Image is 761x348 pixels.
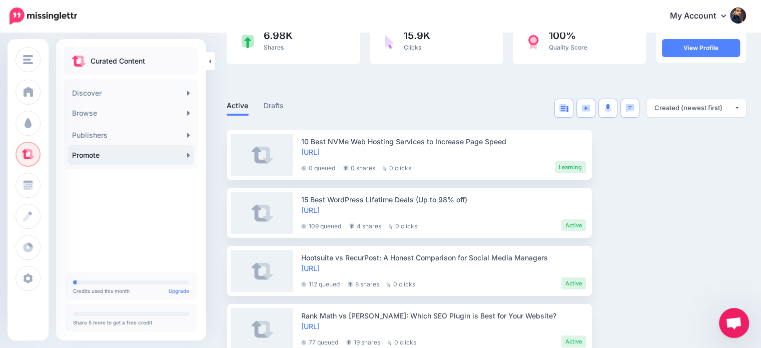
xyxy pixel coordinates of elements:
a: Drafts [264,100,284,112]
img: pointer-grey.png [388,340,392,345]
li: 0 clicks [388,335,416,347]
li: 109 queued [301,219,341,231]
img: chat-square-blue.png [625,104,634,112]
a: [URL] [301,148,320,156]
li: 77 queued [301,335,338,347]
li: 0 clicks [387,277,415,289]
li: 0 clicks [383,161,411,173]
img: clock-grey-darker.png [301,224,306,229]
div: Created (newest first) [654,103,734,113]
span: 100% [549,31,587,41]
img: curate.png [72,56,86,67]
img: pointer-purple.png [385,35,394,49]
li: 4 shares [349,219,381,231]
img: pointer-grey.png [387,282,391,287]
img: share-grey.png [348,281,353,287]
a: Promote [68,145,194,165]
div: Domain Overview [38,59,90,66]
li: Active [561,219,586,231]
img: microphone.png [604,104,611,113]
img: tab_keywords_by_traffic_grey.svg [100,58,108,66]
li: 0 clicks [389,219,417,231]
li: 19 shares [346,335,380,347]
img: share-grey.png [349,223,354,229]
div: Domain: [DOMAIN_NAME] [26,26,110,34]
div: Hootsuite vs RecurPost: A Honest Comparison for Social Media Managers [301,252,586,263]
img: logo_orange.svg [16,16,24,24]
li: Learning [555,161,586,173]
div: Rank Math vs [PERSON_NAME]: Which SEO Plugin is Best for Your Website? [301,310,586,321]
a: Publishers [68,125,194,145]
a: View Profile [662,39,740,57]
a: [URL] [301,206,320,214]
img: tab_domain_overview_orange.svg [27,58,35,66]
img: menu.png [23,55,33,64]
a: Open chat [719,308,749,338]
span: 15.9K [404,31,430,41]
a: Browse [68,103,194,123]
a: My Account [660,4,746,29]
img: pointer-grey.png [389,224,393,229]
a: Discover [68,83,194,103]
div: v 4.0.25 [28,16,49,24]
img: article-blue.png [559,104,568,112]
img: clock-grey-darker.png [301,340,306,345]
img: pointer-grey.png [383,166,387,171]
a: Active [227,100,249,112]
span: Clicks [404,44,421,51]
span: Quality Score [549,44,587,51]
a: [URL] [301,322,320,330]
img: clock-grey-darker.png [301,282,306,287]
span: 6.98K [264,31,293,41]
img: share-green.png [242,35,254,49]
li: 112 queued [301,277,340,289]
img: share-grey.png [343,165,348,171]
li: Active [561,277,586,289]
div: 10 Best NVMe Web Hosting Services to Increase Page Speed [301,136,586,147]
div: Keywords by Traffic [111,59,169,66]
div: 15 Best WordPress Lifetime Deals (Up to 98% off) [301,194,586,205]
img: clock-grey-darker.png [301,166,306,171]
img: video-blue.png [581,105,590,112]
span: Shares [264,44,284,51]
img: prize-red.png [528,35,539,50]
img: Missinglettr [10,8,77,25]
a: [URL] [301,264,320,272]
img: website_grey.svg [16,26,24,34]
img: share-grey.png [346,339,351,345]
li: 0 queued [301,161,335,173]
li: 8 shares [348,277,379,289]
p: Curated Content [91,55,145,67]
li: 0 shares [343,161,375,173]
button: Created (newest first) [647,99,746,117]
li: Active [561,335,586,347]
